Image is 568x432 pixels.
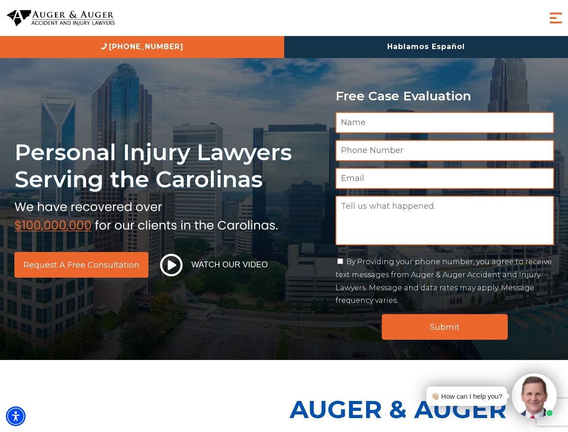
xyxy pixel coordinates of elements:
[512,373,557,418] img: Intaker widget Avatar
[7,10,115,27] img: Auger & Auger Accident and Injury Lawyers Logo
[14,198,278,232] img: sub text
[335,257,552,305] label: By Providing your phone number, you agree to receive text messages from Auger & Auger Accident an...
[335,168,554,189] input: Email
[23,261,139,269] span: Request a Free Consultation
[290,387,563,432] p: Auger & Auger
[157,253,271,277] button: Watch Our Video
[431,390,502,402] div: 👋🏼 How can I help you?
[14,139,325,193] h1: Personal Injury Lawyers Serving the Carolinas
[335,89,554,103] p: Free Case Evaluation
[6,406,26,426] div: Accessibility Menu
[14,252,148,278] a: Request a Free Consultation
[335,112,554,133] input: Name
[382,314,508,340] input: Submit
[335,140,554,161] input: Phone Number
[547,9,565,27] button: Menu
